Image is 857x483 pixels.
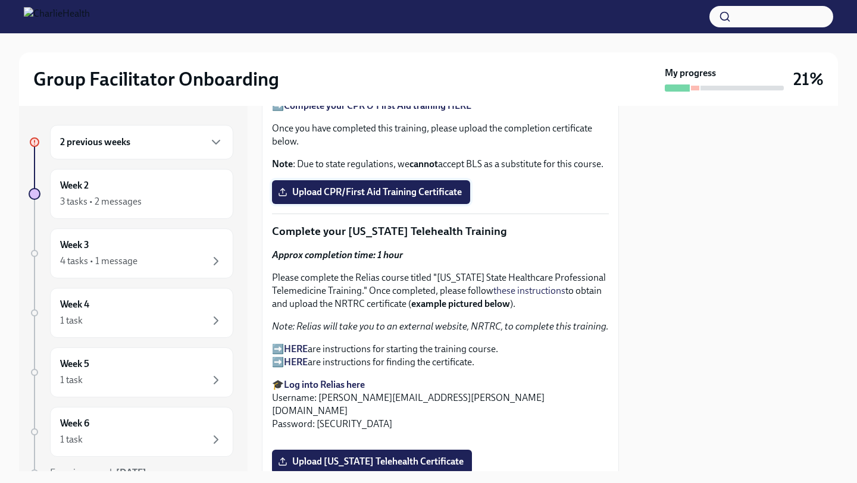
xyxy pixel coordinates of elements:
[33,67,279,91] h2: Group Facilitator Onboarding
[409,158,438,170] strong: cannot
[29,169,233,219] a: Week 23 tasks • 2 messages
[272,343,609,369] p: ➡️ are instructions for starting the training course. ➡️ are instructions for finding the certifi...
[272,99,609,112] p: ➡️
[272,158,609,171] p: : Due to state regulations, we accept BLS as a substitute for this course.
[272,321,609,332] em: Note: Relias will take you to an external website, NRTRC, to complete this training.
[272,450,472,473] label: Upload [US_STATE] Telehealth Certificate
[29,228,233,278] a: Week 34 tasks • 1 message
[29,347,233,397] a: Week 51 task
[60,179,89,192] h6: Week 2
[116,467,146,478] strong: [DATE]
[60,298,89,311] h6: Week 4
[493,285,565,296] a: these instructions
[60,417,89,430] h6: Week 6
[29,288,233,338] a: Week 41 task
[24,7,90,26] img: CharlieHealth
[50,125,233,159] div: 2 previous weeks
[60,314,83,327] div: 1 task
[284,379,365,390] a: Log into Relias here
[272,271,609,310] p: Please complete the Relias course titled "[US_STATE] State Healthcare Professional Telemedicine T...
[272,378,609,431] p: 🎓 Username: [PERSON_NAME][EMAIL_ADDRESS][PERSON_NAME][DOMAIN_NAME] Password: [SECURITY_DATA]
[793,68,824,90] h3: 21%
[272,180,470,204] label: Upload CPR/First Aid Training Certificate
[284,356,308,368] a: HERE
[280,456,464,468] span: Upload [US_STATE] Telehealth Certificate
[280,186,462,198] span: Upload CPR/First Aid Training Certificate
[60,136,130,149] h6: 2 previous weeks
[60,195,142,208] div: 3 tasks • 2 messages
[60,433,83,446] div: 1 task
[272,122,609,148] p: Once you have completed this training, please upload the completion certificate below.
[272,249,403,261] strong: Approx completion time: 1 hour
[60,239,89,252] h6: Week 3
[272,158,293,170] strong: Note
[29,407,233,457] a: Week 61 task
[60,255,137,268] div: 4 tasks • 1 message
[50,467,146,478] span: Experience ends
[272,224,609,239] p: Complete your [US_STATE] Telehealth Training
[284,343,308,355] a: HERE
[60,374,83,387] div: 1 task
[60,357,89,371] h6: Week 5
[665,67,716,80] strong: My progress
[411,298,510,309] strong: example pictured below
